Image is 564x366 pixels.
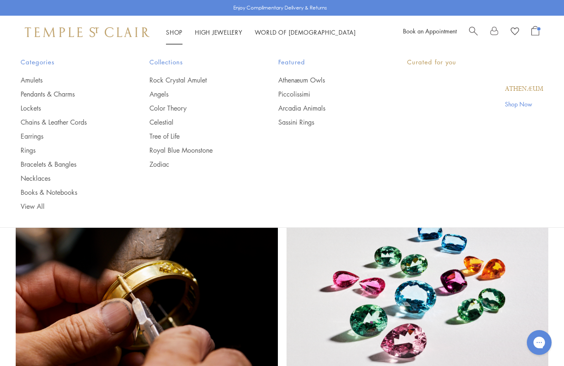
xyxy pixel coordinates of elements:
[149,57,245,67] span: Collections
[505,85,543,94] a: Athenæum
[21,202,116,211] a: View All
[149,118,245,127] a: Celestial
[255,28,356,36] a: World of [DEMOGRAPHIC_DATA]World of [DEMOGRAPHIC_DATA]
[278,104,374,113] a: Arcadia Animals
[166,28,182,36] a: ShopShop
[21,132,116,141] a: Earrings
[511,26,519,38] a: View Wishlist
[278,90,374,99] a: Piccolissimi
[149,132,245,141] a: Tree of Life
[523,327,556,358] iframe: Gorgias live chat messenger
[278,57,374,67] span: Featured
[21,118,116,127] a: Chains & Leather Cords
[149,146,245,155] a: Royal Blue Moonstone
[531,26,539,38] a: Open Shopping Bag
[407,57,543,67] p: Curated for you
[469,26,478,38] a: Search
[505,99,543,109] a: Shop Now
[278,118,374,127] a: Sassini Rings
[21,104,116,113] a: Lockets
[21,90,116,99] a: Pendants & Charms
[149,104,245,113] a: Color Theory
[25,27,149,37] img: Temple St. Clair
[21,57,116,67] span: Categories
[149,90,245,99] a: Angels
[149,160,245,169] a: Zodiac
[278,76,374,85] a: Athenæum Owls
[233,4,327,12] p: Enjoy Complimentary Delivery & Returns
[21,146,116,155] a: Rings
[21,188,116,197] a: Books & Notebooks
[21,160,116,169] a: Bracelets & Bangles
[21,76,116,85] a: Amulets
[149,76,245,85] a: Rock Crystal Amulet
[403,27,457,35] a: Book an Appointment
[166,27,356,38] nav: Main navigation
[195,28,242,36] a: High JewelleryHigh Jewellery
[21,174,116,183] a: Necklaces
